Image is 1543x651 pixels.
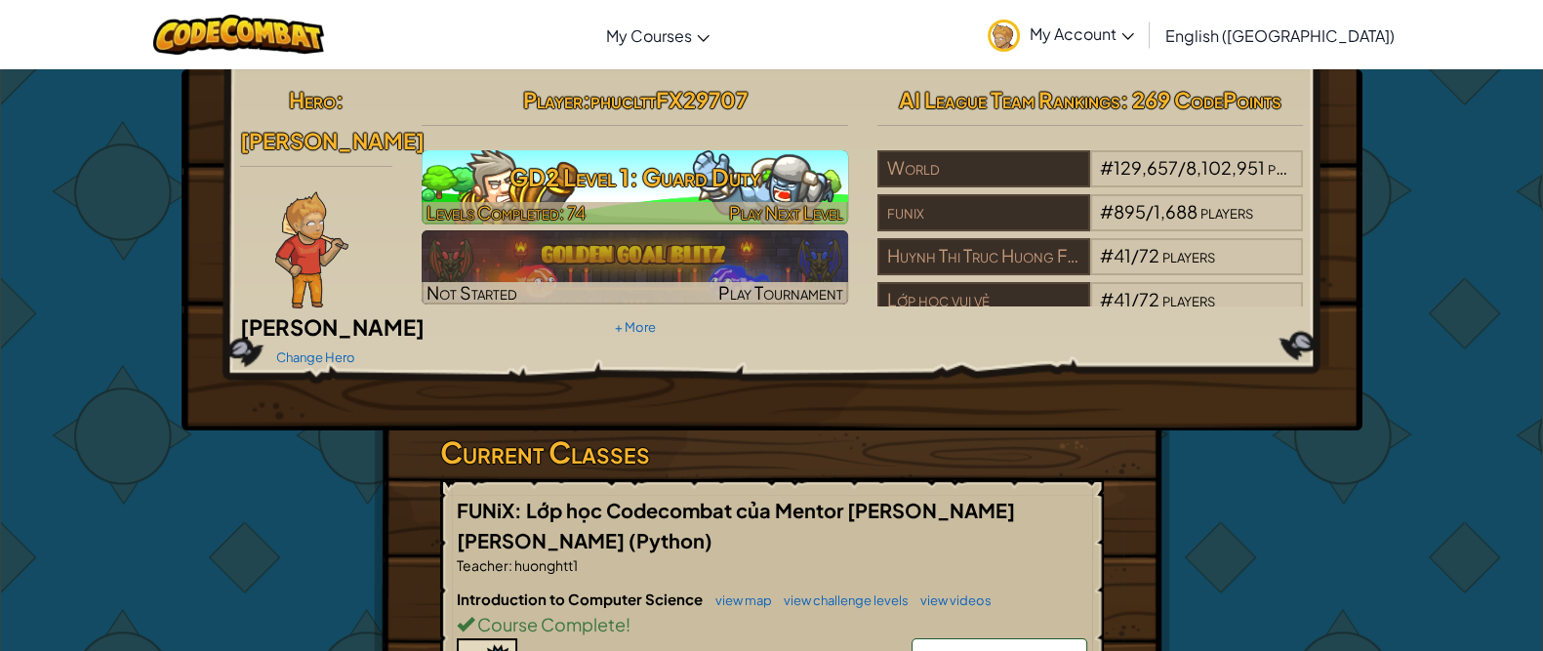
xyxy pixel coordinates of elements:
[1100,288,1114,310] span: #
[1178,156,1186,179] span: /
[1114,200,1146,223] span: 895
[1100,156,1114,179] span: #
[1146,200,1154,223] span: /
[276,349,355,365] a: Change Hero
[275,191,348,308] img: Ned-Fulmer-Pose.png
[1114,288,1131,310] span: 41
[1162,288,1215,310] span: players
[508,556,512,574] span: :
[422,230,848,305] a: Not StartedPlay Tournament
[877,213,1304,235] a: funix#895/1,688players
[1156,9,1404,61] a: English ([GEOGRAPHIC_DATA])
[240,313,425,341] span: [PERSON_NAME]
[877,282,1090,319] div: Lớp học vui vẻ
[1268,156,1320,179] span: players
[457,556,508,574] span: Teacher
[1131,244,1139,266] span: /
[422,155,848,199] h3: GD2 Level 1: Guard Duty
[629,528,712,552] span: (Python)
[626,613,630,635] span: !
[1186,156,1265,179] span: 8,102,951
[614,319,655,335] a: + More
[1030,23,1134,44] span: My Account
[1131,288,1139,310] span: /
[1139,288,1159,310] span: 72
[1100,200,1114,223] span: #
[911,592,992,608] a: view videos
[440,430,1104,474] h3: Current Classes
[718,281,843,304] span: Play Tournament
[774,592,909,608] a: view challenge levels
[1100,244,1114,266] span: #
[1114,244,1131,266] span: 41
[877,150,1090,187] div: World
[422,230,848,305] img: Golden Goal
[426,281,517,304] span: Not Started
[426,201,586,224] span: Levels Completed: 74
[877,238,1090,275] div: Huynh Thi Truc Huong FX13307
[1120,86,1281,113] span: : 269 CodePoints
[474,613,626,635] span: Course Complete
[877,194,1090,231] div: funix
[1114,156,1178,179] span: 129,657
[589,86,747,113] span: phuclttFX29707
[1200,200,1253,223] span: players
[240,127,425,154] span: [PERSON_NAME]
[289,86,336,113] span: Hero
[422,150,848,224] img: GD2 Level 1: Guard Duty
[1162,244,1215,266] span: players
[729,201,843,224] span: Play Next Level
[988,20,1020,52] img: avatar
[1139,244,1159,266] span: 72
[706,592,772,608] a: view map
[336,86,344,113] span: :
[606,25,692,46] span: My Courses
[582,86,589,113] span: :
[1154,200,1198,223] span: 1,688
[877,257,1304,279] a: Huynh Thi Truc Huong FX13307#41/72players
[457,498,1015,552] span: FUNiX: Lớp học Codecombat của Mentor [PERSON_NAME] [PERSON_NAME]
[596,9,719,61] a: My Courses
[899,86,1120,113] span: AI League Team Rankings
[153,15,324,55] img: CodeCombat logo
[522,86,582,113] span: Player
[457,590,706,608] span: Introduction to Computer Science
[422,150,848,224] a: Play Next Level
[877,169,1304,191] a: World#129,657/8,102,951players
[512,556,578,574] span: huonghtt1
[877,301,1304,323] a: Lớp học vui vẻ#41/72players
[1165,25,1395,46] span: English ([GEOGRAPHIC_DATA])
[978,4,1144,65] a: My Account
